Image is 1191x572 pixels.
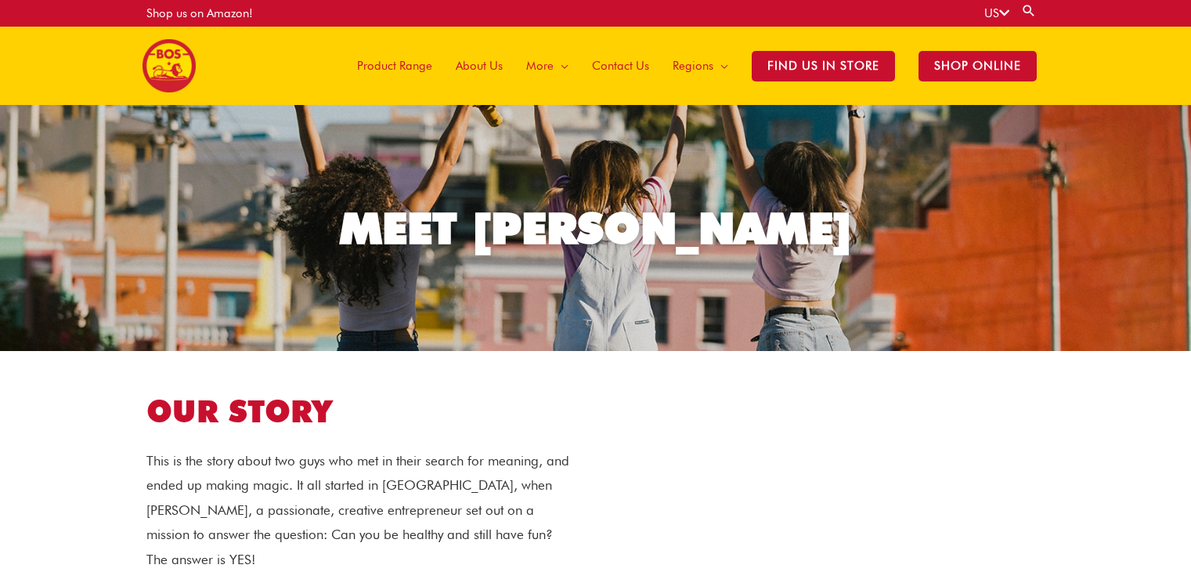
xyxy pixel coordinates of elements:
a: US [984,6,1009,20]
span: Find Us in Store [752,51,895,81]
img: BOS United States [143,39,196,92]
span: SHOP ONLINE [919,51,1037,81]
span: More [526,42,554,89]
a: Find Us in Store [740,27,907,105]
h1: OUR STORY [146,390,572,433]
a: Regions [661,27,740,105]
span: About Us [456,42,503,89]
a: More [514,27,580,105]
nav: Site Navigation [334,27,1048,105]
span: Product Range [357,42,432,89]
span: Regions [673,42,713,89]
a: SHOP ONLINE [907,27,1048,105]
a: Search button [1021,3,1037,18]
a: About Us [444,27,514,105]
span: Contact Us [592,42,649,89]
div: MEET [PERSON_NAME] [340,207,852,250]
a: Contact Us [580,27,661,105]
a: Product Range [345,27,444,105]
